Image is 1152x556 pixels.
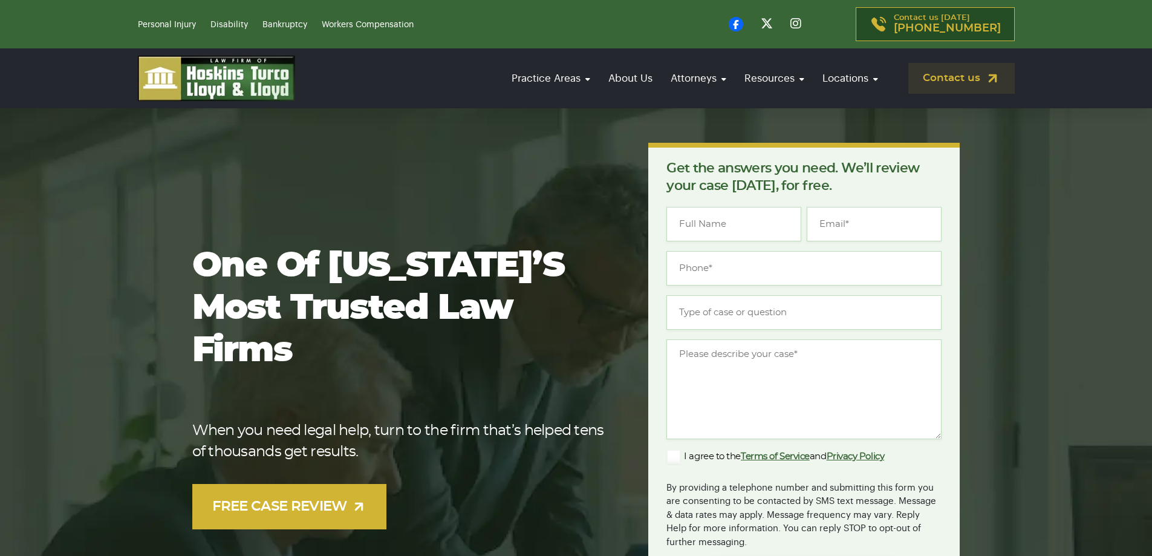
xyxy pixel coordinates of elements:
input: Type of case or question [666,295,942,330]
label: I agree to the and [666,450,884,464]
h1: One of [US_STATE]’s most trusted law firms [192,245,610,372]
a: Locations [816,61,884,96]
a: Privacy Policy [827,452,885,461]
a: Resources [738,61,810,96]
a: Contact us [908,63,1015,94]
a: About Us [602,61,659,96]
a: Disability [210,21,248,29]
input: Full Name [666,207,801,241]
input: Phone* [666,251,942,286]
img: arrow-up-right-light.svg [351,499,366,514]
a: FREE CASE REVIEW [192,484,387,529]
input: Email* [807,207,942,241]
a: Practice Areas [506,61,596,96]
a: Contact us [DATE][PHONE_NUMBER] [856,7,1015,41]
a: Personal Injury [138,21,196,29]
p: Contact us [DATE] [894,14,1001,34]
p: When you need legal help, turn to the firm that’s helped tens of thousands get results. [192,420,610,463]
a: Terms of Service [741,452,810,461]
img: logo [138,56,295,101]
hm-ph: [PHONE_NUMBER] [894,23,1001,34]
p: Get the answers you need. We’ll review your case [DATE], for free. [666,160,942,195]
a: Workers Compensation [322,21,414,29]
a: Attorneys [665,61,732,96]
div: By providing a telephone number and submitting this form you are consenting to be contacted by SM... [666,474,942,550]
a: Bankruptcy [262,21,307,29]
